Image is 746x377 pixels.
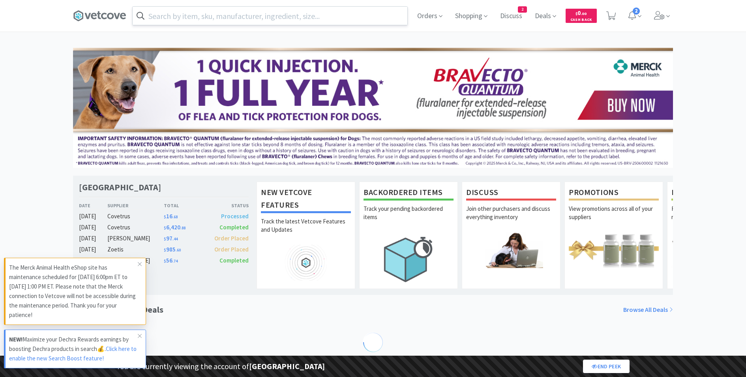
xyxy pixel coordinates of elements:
[79,256,107,265] div: [DATE]
[466,186,556,201] h1: Discuss
[575,11,577,16] span: $
[107,212,164,221] div: Covetrus
[219,223,249,231] span: Completed
[79,223,249,232] a: [DATE]Covetrus$6,420.88Completed
[172,236,178,242] span: . 44
[73,48,673,168] img: 3ffb5edee65b4d9ab6d7b0afa510b01f.jpg
[79,212,107,221] div: [DATE]
[9,336,22,343] strong: NEW!
[107,223,164,232] div: Covetrus
[364,232,454,286] img: hero_backorders.png
[569,204,659,232] p: View promotions across all of your suppliers
[214,246,249,253] span: Order Placed
[79,182,161,193] h1: [GEOGRAPHIC_DATA]
[9,335,138,363] p: Maximize your Dechra Rewards earnings by boosting Dechra products in search💰.
[359,182,458,289] a: Backordered ItemsTrack your pending backordered items
[176,248,181,253] span: . 60
[164,202,206,209] div: Total
[206,202,249,209] div: Status
[261,186,351,213] h1: New Vetcove Features
[249,361,325,371] strong: [GEOGRAPHIC_DATA]
[164,214,166,219] span: $
[79,223,107,232] div: [DATE]
[564,182,663,289] a: PromotionsView promotions across all of your suppliers
[164,259,166,264] span: $
[180,225,186,231] span: . 88
[172,214,178,219] span: . 68
[569,232,659,268] img: hero_promotions.png
[466,232,556,268] img: hero_discuss.png
[623,305,673,315] a: Browse All Deals
[9,263,138,320] p: The Merck Animal Health eShop site has maintenance scheduled for [DATE] 6:00pm ET to [DATE] 1:00 ...
[581,11,587,16] span: . 00
[462,182,560,289] a: DiscussJoin other purchasers and discuss everything inventory
[219,257,249,264] span: Completed
[570,18,592,23] span: Cash Back
[107,202,164,209] div: Supplier
[164,236,166,242] span: $
[633,8,640,15] span: 2
[261,217,351,245] p: Track the latest Vetcove Features and Updates
[257,182,355,289] a: New Vetcove FeaturesTrack the latest Vetcove Features and Updates
[214,234,249,242] span: Order Placed
[575,9,587,17] span: 0
[107,234,164,243] div: [PERSON_NAME]
[79,245,107,254] div: [DATE]
[583,360,630,373] a: End Peek
[172,259,178,264] span: . 74
[116,360,325,373] p: You are currently viewing the account of
[164,248,166,253] span: $
[79,245,249,254] a: [DATE]Zoetis$985.60Order Placed
[518,7,527,12] span: 2
[569,186,659,201] h1: Promotions
[497,13,525,20] a: Discuss2
[364,204,454,232] p: Track your pending backordered items
[79,256,249,265] a: [DATE][PERSON_NAME]$56.74Completed
[221,212,249,220] span: Processed
[79,212,249,221] a: [DATE]Covetrus$16.68Processed
[164,212,178,220] span: 16
[164,225,166,231] span: $
[164,257,178,264] span: 56
[79,202,107,209] div: Date
[133,7,407,25] input: Search by item, sku, manufacturer, ingredient, size...
[566,5,597,26] a: $0.00Cash Back
[107,245,164,254] div: Zoetis
[79,234,249,243] a: [DATE][PERSON_NAME]$97.44Order Placed
[261,245,351,281] img: hero_feature_roadmap.png
[107,256,164,265] div: [PERSON_NAME]
[164,246,181,253] span: 985
[164,223,186,231] span: 6,420
[164,234,178,242] span: 97
[466,204,556,232] p: Join other purchasers and discuss everything inventory
[364,186,454,201] h1: Backordered Items
[79,234,107,243] div: [DATE]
